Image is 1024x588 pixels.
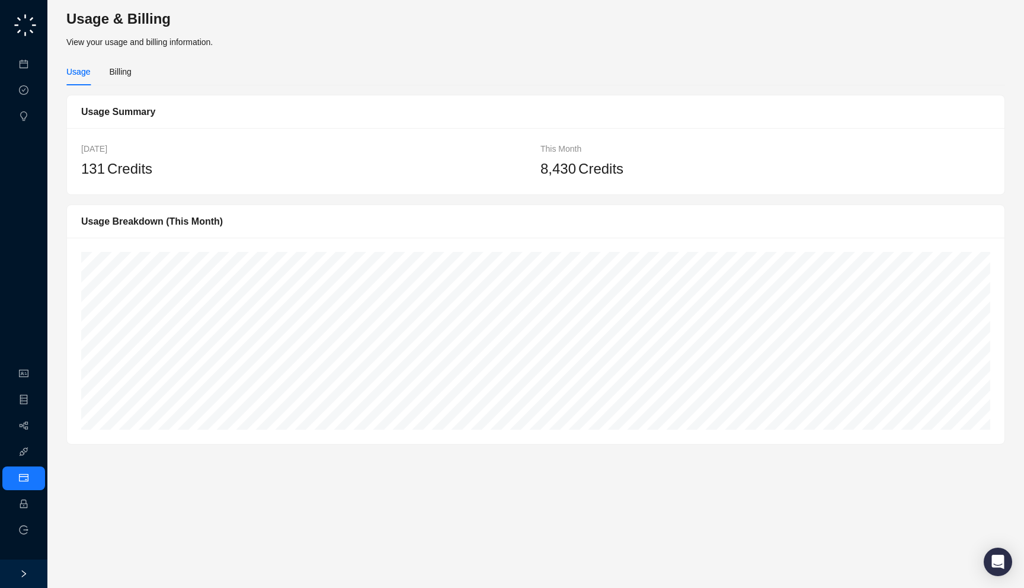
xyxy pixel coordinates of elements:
div: Usage [66,65,90,78]
div: This Month [540,142,990,155]
span: 8,430 [540,161,576,177]
span: View your usage and billing information. [66,37,213,47]
span: 131 [81,161,105,177]
div: Usage Summary [81,104,990,119]
span: Credits [578,158,623,180]
h3: Usage & Billing [66,9,1005,28]
div: Open Intercom Messenger [984,548,1012,576]
div: [DATE] [81,142,531,155]
div: Usage Breakdown (This Month) [81,214,990,229]
span: right [20,570,28,578]
div: Billing [109,65,131,78]
span: Credits [107,158,152,180]
img: logo-small-C4UdH2pc.png [12,12,39,39]
span: logout [19,525,28,535]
